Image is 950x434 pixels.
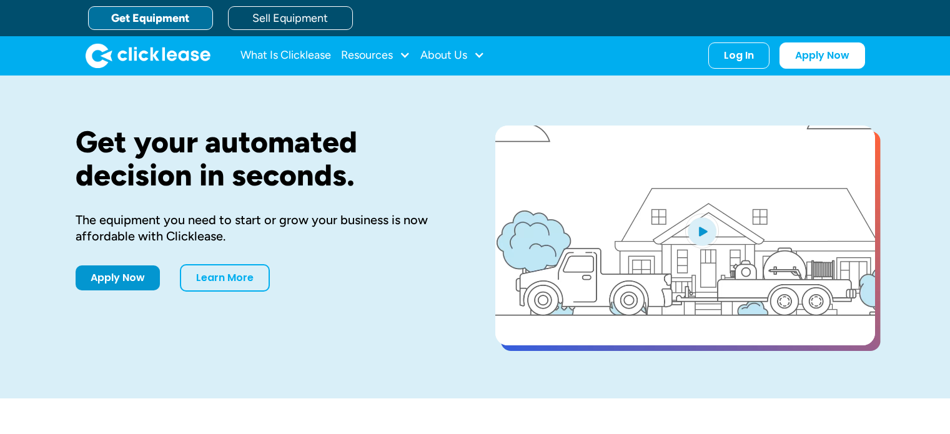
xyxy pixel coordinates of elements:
div: Log In [724,49,754,62]
a: open lightbox [495,126,875,345]
a: Apply Now [779,42,865,69]
div: About Us [420,43,485,68]
h1: Get your automated decision in seconds. [76,126,455,192]
div: Resources [341,43,410,68]
a: Learn More [180,264,270,292]
a: home [86,43,210,68]
img: Clicklease logo [86,43,210,68]
a: Apply Now [76,265,160,290]
img: Blue play button logo on a light blue circular background [685,214,719,249]
a: What Is Clicklease [240,43,331,68]
a: Sell Equipment [228,6,353,30]
div: The equipment you need to start or grow your business is now affordable with Clicklease. [76,212,455,244]
a: Get Equipment [88,6,213,30]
